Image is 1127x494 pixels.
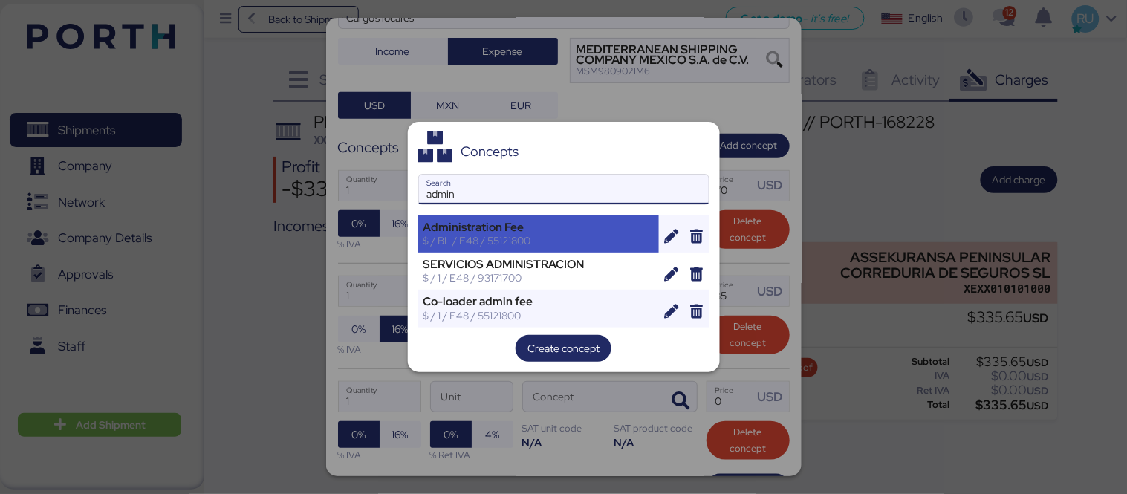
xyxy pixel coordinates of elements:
[419,175,709,204] input: Search
[423,221,655,234] div: Administration Fee
[516,335,611,362] button: Create concept
[461,145,519,158] div: Concepts
[423,271,655,285] div: $ / 1 / E48 / 93171700
[527,339,600,357] span: Create concept
[423,234,655,247] div: $ / BL / E48 / 55121800
[423,258,655,271] div: SERVICIOS ADMINISTRACION
[423,295,655,308] div: Co-loader admin fee
[423,309,655,322] div: $ / 1 / E48 / 55121800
